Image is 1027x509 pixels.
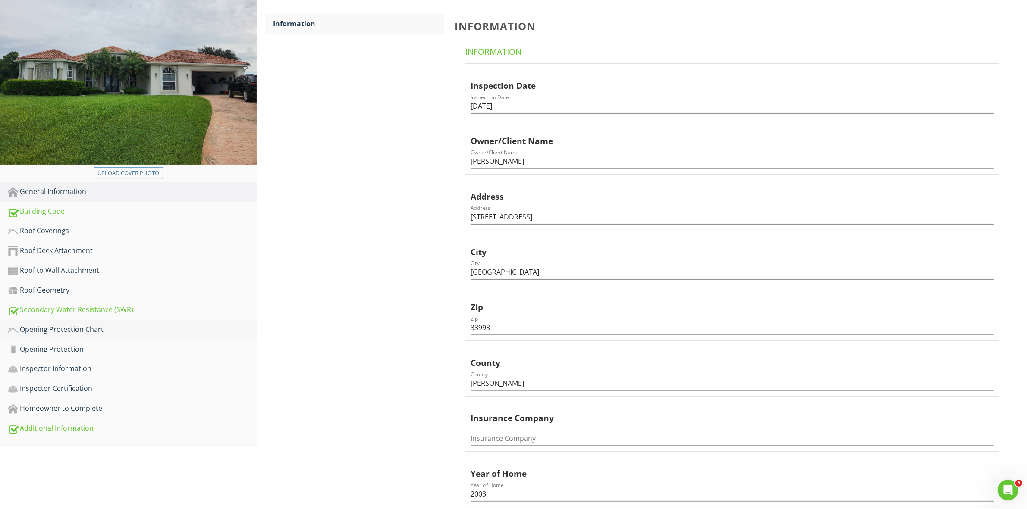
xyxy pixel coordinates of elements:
[8,245,257,256] div: Roof Deck Attachment
[471,178,968,203] div: Address
[998,480,1018,500] iframe: Intercom live chat
[1015,480,1022,487] span: 6
[471,344,968,369] div: County
[8,383,257,394] div: Inspector Certification
[471,455,968,480] div: Year of Home
[465,43,1002,57] h4: Information
[471,400,968,425] div: Insurance Company
[97,169,159,178] div: Upload cover photo
[471,265,994,279] input: City
[471,487,994,501] input: Year of Home
[8,186,257,197] div: General Information
[8,304,257,315] div: Secondary Water Resistance (SWR)
[8,225,257,237] div: Roof Coverings
[471,234,968,259] div: City
[273,19,444,29] div: Information
[8,265,257,276] div: Roof to Wall Attachment
[471,99,994,113] input: Inspection Date
[8,363,257,375] div: Inspector Information
[8,423,257,434] div: Additional Information
[8,285,257,296] div: Roof Geometry
[471,321,994,335] input: Zip
[471,210,994,224] input: Address
[8,324,257,335] div: Opening Protection Chart
[8,403,257,414] div: Homeowner to Complete
[471,67,968,92] div: Inspection Date
[8,344,257,355] div: Opening Protection
[471,289,968,314] div: Zip
[94,167,163,179] button: Upload cover photo
[8,206,257,217] div: Building Code
[455,20,1013,32] h3: Information
[471,154,994,169] input: Owner/Client Name
[471,431,994,446] input: Insurance Company
[471,376,994,390] input: County
[471,123,968,148] div: Owner/Client Name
